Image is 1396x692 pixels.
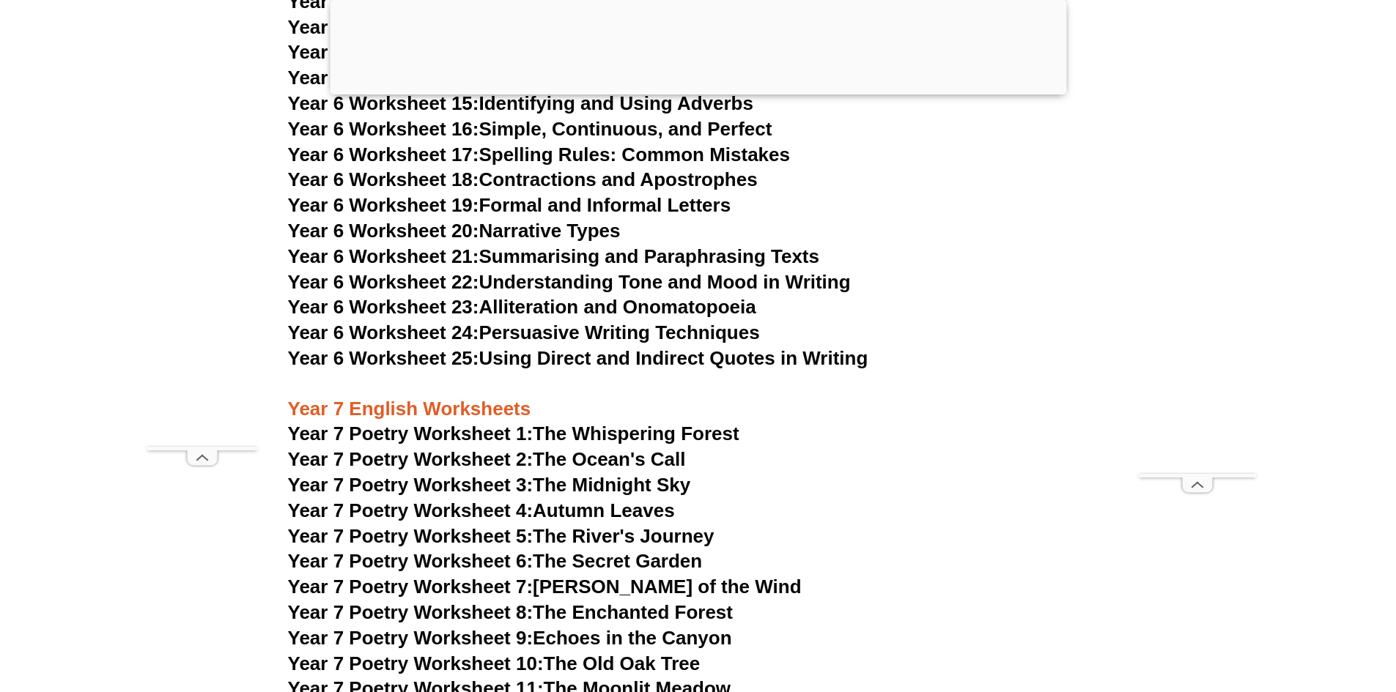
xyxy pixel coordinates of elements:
[288,245,819,267] a: Year 6 Worksheet 21:Summarising and Paraphrasing Texts
[288,576,533,598] span: Year 7 Poetry Worksheet 7:
[288,372,1109,422] h3: Year 7 English Worksheets
[288,220,479,242] span: Year 6 Worksheet 20:
[288,296,479,318] span: Year 6 Worksheet 23:
[288,168,758,190] a: Year 6 Worksheet 18:Contractions and Apostrophes
[288,194,731,216] a: Year 6 Worksheet 19:Formal and Informal Letters
[1139,34,1256,474] iframe: Advertisement
[288,321,479,343] span: Year 6 Worksheet 24:
[288,245,479,267] span: Year 6 Worksheet 21:
[288,67,601,89] a: Year 6 Worksheet 14:Conjunctions
[288,423,739,444] a: Year 7 Poetry Worksheet 1:The Whispering Forest
[288,118,772,140] a: Year 6 Worksheet 16:Simple, Continuous, and Perfect
[288,41,839,63] a: Year 6 Worksheet 13:Prepositions and Prepositional Phrases
[288,525,714,547] a: Year 7 Poetry Worksheet 5:The River's Journey
[288,16,805,38] a: Year 6 Worksheet 12:Comparative and Superlative Forms
[288,499,675,521] a: Year 7 Poetry Worksheet 4:Autumn Leaves
[288,474,691,496] a: Year 7 Poetry Worksheet 3:The Midnight Sky
[288,550,703,572] a: Year 7 Poetry Worksheet 6:The Secret Garden
[288,321,760,343] a: Year 6 Worksheet 24:Persuasive Writing Techniques
[288,448,533,470] span: Year 7 Poetry Worksheet 2:
[288,92,753,114] a: Year 6 Worksheet 15:Identifying and Using Adverbs
[288,448,686,470] a: Year 7 Poetry Worksheet 2:The Ocean's Call
[288,144,479,165] span: Year 6 Worksheet 17:
[288,652,701,674] a: Year 7 Poetry Worksheet 10:The Old Oak Tree
[288,474,533,496] span: Year 7 Poetry Worksheet 3:
[288,576,802,598] a: Year 7 Poetry Worksheet 7:[PERSON_NAME] of the Wind
[288,601,733,623] a: Year 7 Poetry Worksheet 8:The Enchanted Forest
[288,41,479,63] span: Year 6 Worksheet 13:
[288,347,868,369] a: Year 6 Worksheet 25:Using Direct and Indirect Quotes in Writing
[288,627,732,649] a: Year 7 Poetry Worksheet 9:Echoes in the Canyon
[288,423,533,444] span: Year 7 Poetry Worksheet 1:
[288,118,479,140] span: Year 6 Worksheet 16:
[288,92,479,114] span: Year 6 Worksheet 15:
[288,347,479,369] span: Year 6 Worksheet 25:
[288,271,851,293] a: Year 6 Worksheet 22:Understanding Tone and Mood in Writing
[288,550,533,572] span: Year 7 Poetry Worksheet 6:
[1152,527,1396,692] iframe: Chat Widget
[288,296,756,318] a: Year 6 Worksheet 23:Alliteration and Onomatopoeia
[288,271,479,293] span: Year 6 Worksheet 22:
[288,220,621,242] a: Year 6 Worksheet 20:Narrative Types
[288,652,544,674] span: Year 7 Poetry Worksheet 10:
[288,67,479,89] span: Year 6 Worksheet 14:
[288,499,533,521] span: Year 7 Poetry Worksheet 4:
[288,627,533,649] span: Year 7 Poetry Worksheet 9:
[288,168,479,190] span: Year 6 Worksheet 18:
[288,194,479,216] span: Year 6 Worksheet 19:
[288,144,790,165] a: Year 6 Worksheet 17:Spelling Rules: Common Mistakes
[288,16,479,38] span: Year 6 Worksheet 12:
[288,601,533,623] span: Year 7 Poetry Worksheet 8:
[288,525,533,547] span: Year 7 Poetry Worksheet 5:
[147,34,257,447] iframe: Advertisement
